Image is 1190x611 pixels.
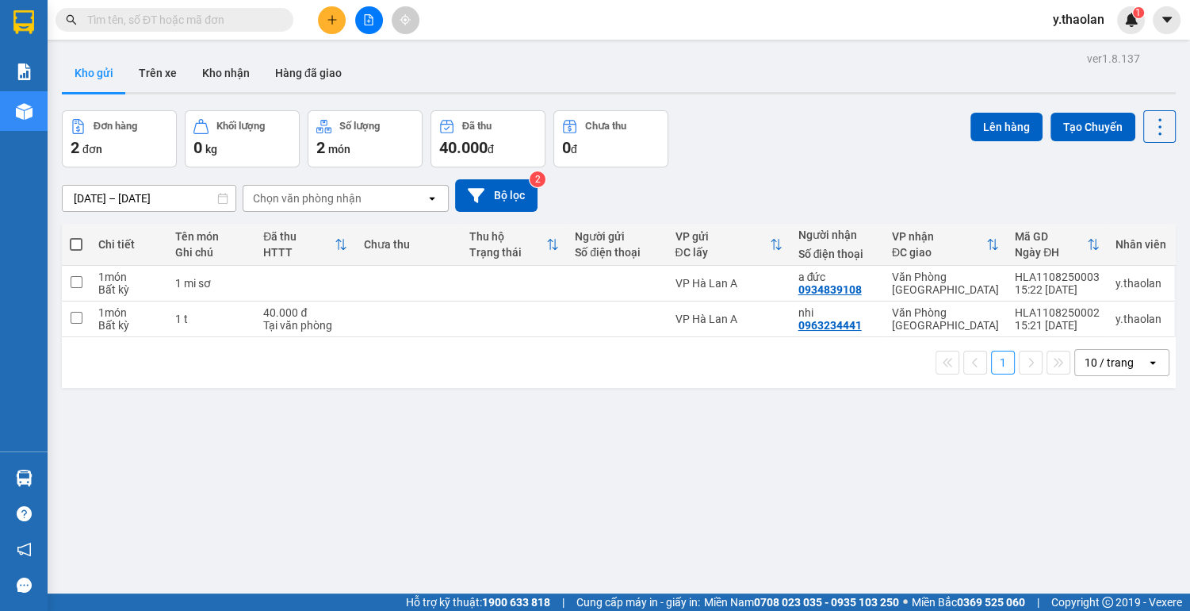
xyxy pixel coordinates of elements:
[1146,356,1159,369] svg: open
[255,224,355,266] th: Toggle SortBy
[798,306,876,319] div: nhi
[892,230,986,243] div: VP nhận
[571,143,577,156] span: đ
[17,578,32,593] span: message
[1015,230,1087,243] div: Mã GD
[957,596,1025,609] strong: 0369 525 060
[675,230,769,243] div: VP gửi
[13,10,34,34] img: logo-vxr
[1037,594,1039,611] span: |
[185,110,300,167] button: Khối lượng0kg
[675,277,782,290] div: VP Hà Lan A
[892,271,999,296] div: Văn Phòng [GEOGRAPHIC_DATA]
[430,110,545,167] button: Đã thu40.000đ
[798,271,876,283] div: a đức
[675,313,782,325] div: VP Hà Lan A
[263,230,335,243] div: Đã thu
[1124,13,1138,27] img: icon-new-feature
[216,121,265,132] div: Khối lượng
[1153,6,1180,34] button: caret-down
[193,138,202,157] span: 0
[17,542,32,557] span: notification
[263,319,347,332] div: Tại văn phòng
[576,594,700,611] span: Cung cấp máy in - giấy in:
[98,238,159,251] div: Chi tiết
[1015,319,1100,332] div: 15:21 [DATE]
[98,306,159,319] div: 1 món
[912,594,1025,611] span: Miền Bắc
[1115,277,1166,290] div: y.thaolan
[94,121,137,132] div: Đơn hàng
[98,283,159,296] div: Bất kỳ
[884,224,1007,266] th: Toggle SortBy
[903,599,908,605] span: ⚪️
[1050,113,1135,141] button: Tạo Chuyến
[1007,224,1108,266] th: Toggle SortBy
[439,138,488,157] span: 40.000
[175,313,248,325] div: 1 t
[585,121,626,132] div: Chưa thu
[16,470,33,486] img: warehouse-icon
[798,229,876,241] div: Người nhận
[363,14,374,25] span: file-add
[355,6,383,34] button: file-add
[82,143,102,156] span: đơn
[462,121,492,132] div: Đã thu
[308,110,423,167] button: Số lượng2món
[263,306,347,319] div: 40.000 đ
[263,246,335,259] div: HTTT
[189,54,262,92] button: Kho nhận
[482,596,550,609] strong: 1900 633 818
[392,6,419,34] button: aim
[98,319,159,332] div: Bất kỳ
[675,246,769,259] div: ĐC lấy
[1015,271,1100,283] div: HLA1108250003
[98,271,159,283] div: 1 món
[892,306,999,332] div: Văn Phòng [GEOGRAPHIC_DATA]
[63,186,235,211] input: Select a date range.
[1160,13,1174,27] span: caret-down
[1087,50,1140,67] div: ver 1.8.137
[970,113,1043,141] button: Lên hàng
[316,138,325,157] span: 2
[469,230,546,243] div: Thu hộ
[126,54,189,92] button: Trên xe
[1085,355,1134,371] div: 10 / trang
[175,246,248,259] div: Ghi chú
[363,238,453,251] div: Chưa thu
[406,594,550,611] span: Hỗ trợ kỹ thuật:
[87,11,274,29] input: Tìm tên, số ĐT hoặc mã đơn
[62,54,126,92] button: Kho gửi
[17,506,32,521] span: question-circle
[455,179,538,212] button: Bộ lọc
[704,594,899,611] span: Miền Nam
[1133,7,1144,18] sup: 1
[798,248,876,260] div: Số điện thoại
[798,319,862,332] div: 0963234441
[327,14,338,25] span: plus
[205,143,217,156] span: kg
[991,351,1015,375] button: 1
[667,224,790,266] th: Toggle SortBy
[469,246,546,259] div: Trạng thái
[530,171,545,187] sup: 2
[328,143,350,156] span: món
[488,143,494,156] span: đ
[1102,597,1113,608] span: copyright
[575,246,659,259] div: Số điện thoại
[16,63,33,80] img: solution-icon
[1040,10,1117,29] span: y.thaolan
[461,224,567,266] th: Toggle SortBy
[798,283,862,296] div: 0934839108
[253,190,362,206] div: Chọn văn phòng nhận
[562,138,571,157] span: 0
[575,230,659,243] div: Người gửi
[553,110,668,167] button: Chưa thu0đ
[66,14,77,25] span: search
[262,54,354,92] button: Hàng đã giao
[1115,238,1166,251] div: Nhân viên
[562,594,564,611] span: |
[175,230,248,243] div: Tên món
[1015,246,1087,259] div: Ngày ĐH
[754,596,899,609] strong: 0708 023 035 - 0935 103 250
